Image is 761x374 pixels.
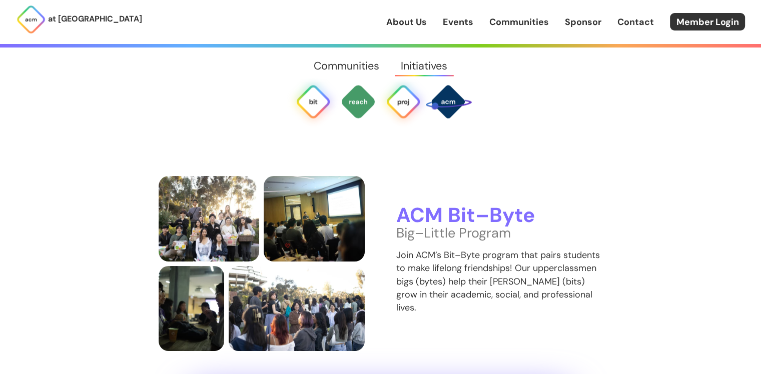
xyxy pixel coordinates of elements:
[489,15,549,28] a: Communities
[565,15,601,28] a: Sponsor
[443,15,473,28] a: Events
[340,83,376,119] img: ACM Outreach
[48,12,142,25] p: at [GEOGRAPHIC_DATA]
[617,15,654,28] a: Contact
[229,266,365,351] img: members at bit byte allocation
[159,266,225,351] img: members talk over some tapioca express "boba"
[396,248,603,313] p: Join ACM’s Bit–Byte program that pairs students to make lifelong friendships! Our upperclassmen b...
[16,4,142,34] a: at [GEOGRAPHIC_DATA]
[396,204,603,227] h3: ACM Bit–Byte
[303,47,390,83] a: Communities
[424,77,472,125] img: SPACE
[670,13,745,30] a: Member Login
[396,226,603,239] p: Big–Little Program
[386,15,427,28] a: About Us
[295,83,331,119] img: Bit Byte
[159,176,260,261] img: one or two trees in the bit byte program
[264,176,365,261] img: VP Membership Tony presents tips for success for the bit byte program
[16,4,46,34] img: ACM Logo
[390,47,458,83] a: Initiatives
[385,83,421,119] img: ACM Projects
